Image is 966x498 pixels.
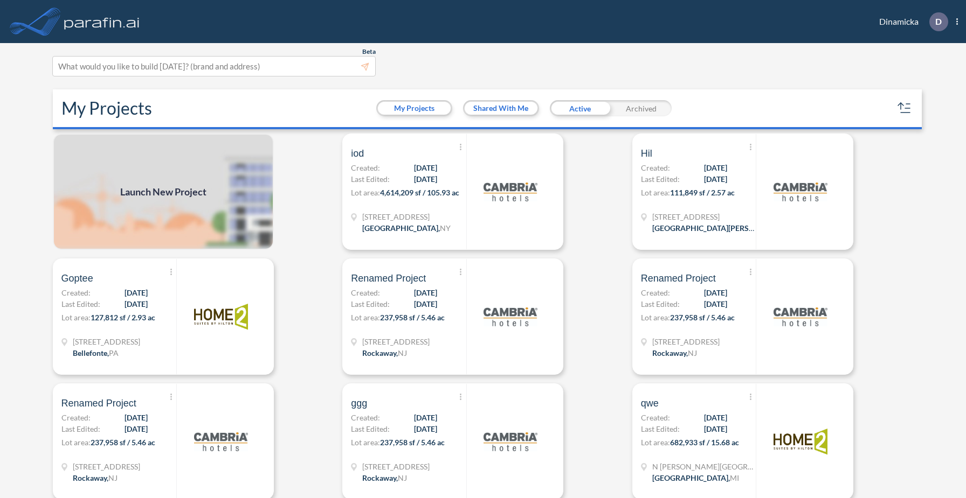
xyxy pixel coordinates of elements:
span: 111,849 sf / 2.57 ac [670,188,735,197]
span: 237,958 sf / 5.46 ac [380,313,445,322]
div: Active [550,100,611,116]
span: Rockaway , [652,348,688,357]
span: 321 Mt Hope Ave [362,461,430,472]
span: 237,958 sf / 5.46 ac [670,313,735,322]
span: Last Edited: [641,423,680,434]
span: Last Edited: [641,298,680,310]
span: 321 Mt Hope Ave [73,461,140,472]
img: logo [62,11,142,32]
button: My Projects [378,102,451,115]
span: Last Edited: [641,173,680,185]
span: Last Edited: [61,298,100,310]
span: 125 Red Oak Dr [73,336,140,347]
div: Kingston, NY [362,222,451,234]
span: [DATE] [704,298,727,310]
span: Last Edited: [351,173,390,185]
span: Beta [362,47,376,56]
img: logo [484,165,537,219]
span: Lot area: [351,188,380,197]
span: Created: [351,162,380,173]
span: Created: [641,412,670,423]
span: [DATE] [414,298,437,310]
span: 4,614,209 sf / 105.93 ac [380,188,459,197]
span: Created: [351,412,380,423]
span: Last Edited: [351,423,390,434]
div: Bellefonte, PA [73,347,119,359]
div: Dinamicka [863,12,958,31]
span: Renamed Project [61,397,136,410]
span: Hil [641,147,652,160]
span: Lot area: [351,438,380,447]
span: NY [440,223,451,233]
span: Goptee [61,272,93,285]
span: Last Edited: [61,423,100,434]
span: [DATE] [414,173,437,185]
span: [DATE] [125,423,148,434]
span: [DATE] [125,298,148,310]
span: 9251 Hilsman Ln [652,211,755,222]
div: Rockaway, NJ [362,472,407,483]
div: Rockaway, NJ [362,347,407,359]
span: [DATE] [704,173,727,185]
span: [DATE] [704,287,727,298]
span: Lot area: [641,438,670,447]
span: 321 Mt Hope Ave [362,336,430,347]
span: [GEOGRAPHIC_DATA] , [362,223,440,233]
a: Launch New Project [53,134,274,250]
span: 583 Lapla Rd [362,211,451,222]
span: [DATE] [125,287,148,298]
span: [DATE] [125,412,148,423]
span: [DATE] [414,287,437,298]
span: N Wyndham Hill Dr NE [652,461,755,472]
span: Lot area: [351,313,380,322]
img: logo [194,415,248,468]
button: sort [896,100,913,117]
span: NJ [398,348,407,357]
span: Rockaway , [362,348,398,357]
span: Created: [61,412,91,423]
p: D [935,17,942,26]
div: Rockaway, NJ [652,347,697,359]
span: [DATE] [414,412,437,423]
span: MI [730,473,739,482]
span: [DATE] [704,412,727,423]
span: Lot area: [61,313,91,322]
span: Created: [641,287,670,298]
span: Rockaway , [362,473,398,482]
span: ggg [351,397,367,410]
img: add [53,134,274,250]
span: 237,958 sf / 5.46 ac [380,438,445,447]
span: Created: [351,287,380,298]
span: Created: [641,162,670,173]
span: [DATE] [704,162,727,173]
span: 237,958 sf / 5.46 ac [91,438,155,447]
span: Last Edited: [351,298,390,310]
span: Lot area: [641,313,670,322]
h2: My Projects [61,98,152,118]
span: NJ [108,473,118,482]
div: Rockaway, NJ [73,472,118,483]
span: NJ [398,473,407,482]
span: PA [109,348,119,357]
span: NJ [688,348,697,357]
span: Lot area: [61,438,91,447]
button: Shared With Me [465,102,537,115]
span: Created: [61,287,91,298]
span: [GEOGRAPHIC_DATA] , [652,473,730,482]
img: logo [484,290,537,343]
span: Renamed Project [351,272,426,285]
span: Renamed Project [641,272,716,285]
span: Launch New Project [120,185,206,199]
span: qwe [641,397,659,410]
img: logo [774,165,827,219]
span: Lot area: [641,188,670,197]
span: Bellefonte , [73,348,109,357]
span: [DATE] [414,162,437,173]
span: 127,812 sf / 2.93 ac [91,313,155,322]
span: iod [351,147,364,160]
img: logo [774,290,827,343]
span: [DATE] [414,423,437,434]
span: 682,933 sf / 15.68 ac [670,438,739,447]
img: logo [484,415,537,468]
div: Fort Myers, FL [652,222,755,234]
